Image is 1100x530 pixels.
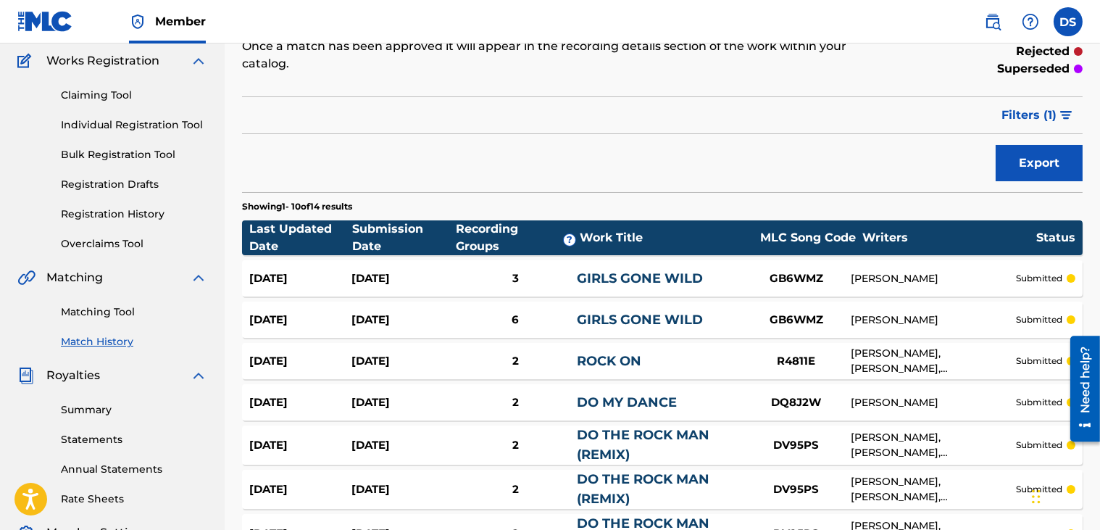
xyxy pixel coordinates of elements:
div: 2 [454,437,578,454]
img: Matching [17,269,36,286]
img: expand [190,367,207,384]
div: Submission Date [352,220,455,255]
p: Once a match has been approved it will appear in the recording details section of the work within... [242,38,889,73]
div: [PERSON_NAME] [851,271,1016,286]
span: Royalties [46,367,100,384]
a: Claiming Tool [61,88,207,103]
div: [DATE] [351,270,454,287]
img: Royalties [17,367,35,384]
span: ? [564,234,575,246]
div: R4811E [742,353,851,370]
div: [DATE] [249,270,351,287]
a: Registration History [61,207,207,222]
a: Statements [61,432,207,447]
button: Filters (1) [993,97,1083,133]
img: search [984,13,1001,30]
div: [DATE] [249,481,351,498]
a: Individual Registration Tool [61,117,207,133]
img: Top Rightsholder [129,13,146,30]
p: submitted [1016,272,1062,285]
div: DQ8J2W [742,394,851,411]
iframe: Resource Center [1059,330,1100,447]
span: Matching [46,269,103,286]
div: Work Title [580,229,754,247]
p: submitted [1016,313,1062,326]
img: Works Registration [17,52,36,70]
p: submitted [1016,396,1062,409]
div: 3 [454,270,578,287]
div: GB6WMZ [742,312,851,328]
div: [DATE] [351,481,454,498]
div: Writers [862,229,1036,247]
a: DO THE ROCK MAN (REMIX) [577,427,709,463]
div: [DATE] [249,437,351,454]
img: filter [1060,111,1072,120]
div: [PERSON_NAME] [851,312,1016,328]
iframe: Chat Widget [1028,460,1100,530]
p: Showing 1 - 10 of 14 results [242,200,352,213]
div: [DATE] [351,353,454,370]
p: submitted [1016,439,1062,452]
div: DV95PS [742,437,851,454]
a: DO MY DANCE [577,394,677,410]
div: [PERSON_NAME], [PERSON_NAME], [PERSON_NAME] [PERSON_NAME] [851,474,1016,505]
button: Export [996,145,1083,181]
a: DO THE ROCK MAN (REMIX) [577,471,709,507]
a: Registration Drafts [61,177,207,192]
a: Annual Statements [61,462,207,477]
div: [PERSON_NAME] [851,395,1016,410]
div: 2 [454,353,578,370]
img: expand [190,269,207,286]
div: Status [1036,229,1075,247]
a: Rate Sheets [61,492,207,507]
div: User Menu [1054,7,1083,36]
div: [DATE] [351,394,454,411]
img: MLC Logo [17,11,73,32]
div: Help [1016,7,1045,36]
div: Last Updated Date [249,220,352,255]
div: [DATE] [351,437,454,454]
span: Member [155,13,206,30]
div: GB6WMZ [742,270,851,287]
a: GIRLS GONE WILD [577,270,703,286]
p: superseded [997,60,1070,78]
a: Matching Tool [61,305,207,320]
div: Drag [1032,475,1041,518]
div: 6 [454,312,578,328]
a: ROCK ON [577,353,641,369]
div: [DATE] [249,312,351,328]
div: 2 [454,481,578,498]
div: [DATE] [249,394,351,411]
img: expand [190,52,207,70]
div: 2 [454,394,578,411]
p: submitted [1016,355,1062,368]
div: Recording Groups [456,220,580,255]
a: Match History [61,334,207,349]
a: Overclaims Tool [61,236,207,252]
p: rejected [1016,43,1070,60]
div: [DATE] [351,312,454,328]
img: help [1022,13,1039,30]
div: [PERSON_NAME], [PERSON_NAME], [PERSON_NAME] [PERSON_NAME] [851,346,1016,376]
div: [DATE] [249,353,351,370]
div: [PERSON_NAME], [PERSON_NAME], [PERSON_NAME] [PERSON_NAME] [851,430,1016,460]
p: submitted [1016,483,1062,496]
a: Summary [61,402,207,418]
a: GIRLS GONE WILD [577,312,703,328]
div: MLC Song Code [754,229,862,247]
span: Works Registration [46,52,159,70]
span: Filters ( 1 ) [1001,107,1057,124]
a: Bulk Registration Tool [61,147,207,162]
a: Public Search [978,7,1007,36]
div: DV95PS [742,481,851,498]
